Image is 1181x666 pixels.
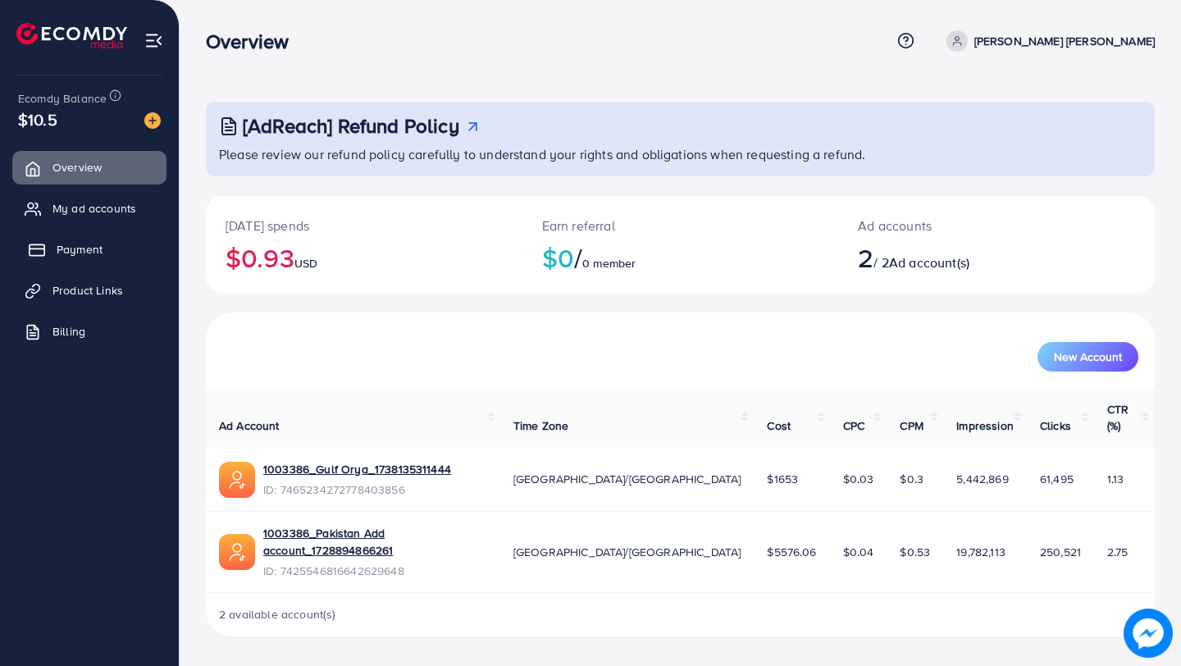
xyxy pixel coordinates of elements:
span: 2.75 [1107,544,1129,560]
span: Payment [57,241,103,258]
span: Time Zone [513,417,568,434]
a: [PERSON_NAME] [PERSON_NAME] [940,30,1155,52]
img: image [144,112,161,129]
span: $1653 [767,471,798,487]
span: 1.13 [1107,471,1124,487]
span: Ad account(s) [889,253,969,271]
button: New Account [1037,342,1138,372]
span: ID: 7425546816642629648 [263,563,487,579]
span: 0 member [582,255,636,271]
span: [GEOGRAPHIC_DATA]/[GEOGRAPHIC_DATA] [513,544,741,560]
img: ic-ads-acc.e4c84228.svg [219,534,255,570]
p: [PERSON_NAME] [PERSON_NAME] [974,31,1155,51]
span: $0.03 [843,471,874,487]
span: USD [294,255,317,271]
p: [DATE] spends [226,216,503,235]
span: 250,521 [1040,544,1081,560]
span: CTR (%) [1107,401,1129,434]
span: Product Links [52,282,123,299]
img: ic-ads-acc.e4c84228.svg [219,462,255,498]
a: My ad accounts [12,192,166,225]
p: Please review our refund policy carefully to understand your rights and obligations when requesti... [219,144,1145,164]
span: Ecomdy Balance [18,90,107,107]
p: Earn referral [542,216,819,235]
span: Overview [52,159,102,176]
span: My ad accounts [52,200,136,217]
span: $0.3 [900,471,923,487]
img: logo [16,23,127,48]
h2: / 2 [858,242,1056,273]
h2: $0.93 [226,242,503,273]
span: 2 available account(s) [219,606,336,623]
a: 1003386_Gulf Orya_1738135311444 [263,461,451,477]
h3: Overview [206,30,302,53]
a: Billing [12,315,166,348]
span: Impression [956,417,1014,434]
span: / [574,239,582,276]
span: CPC [843,417,864,434]
span: $10.5 [18,107,57,131]
p: Ad accounts [858,216,1056,235]
span: CPM [900,417,923,434]
span: Clicks [1040,417,1071,434]
a: Product Links [12,274,166,307]
a: Overview [12,151,166,184]
span: [GEOGRAPHIC_DATA]/[GEOGRAPHIC_DATA] [513,471,741,487]
a: Payment [12,233,166,266]
span: 2 [858,239,873,276]
span: ID: 7465234272778403856 [263,481,451,498]
span: 19,782,113 [956,544,1005,560]
span: Cost [767,417,791,434]
span: Ad Account [219,417,280,434]
span: $0.53 [900,544,930,560]
span: $0.04 [843,544,874,560]
span: 61,495 [1040,471,1074,487]
img: image [1124,609,1173,658]
a: 1003386_Pakistan Add account_1728894866261 [263,525,487,559]
span: New Account [1054,351,1122,363]
span: $5576.06 [767,544,816,560]
img: menu [144,31,163,50]
span: 5,442,869 [956,471,1008,487]
span: Billing [52,323,85,340]
h3: [AdReach] Refund Policy [243,114,459,138]
h2: $0 [542,242,819,273]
